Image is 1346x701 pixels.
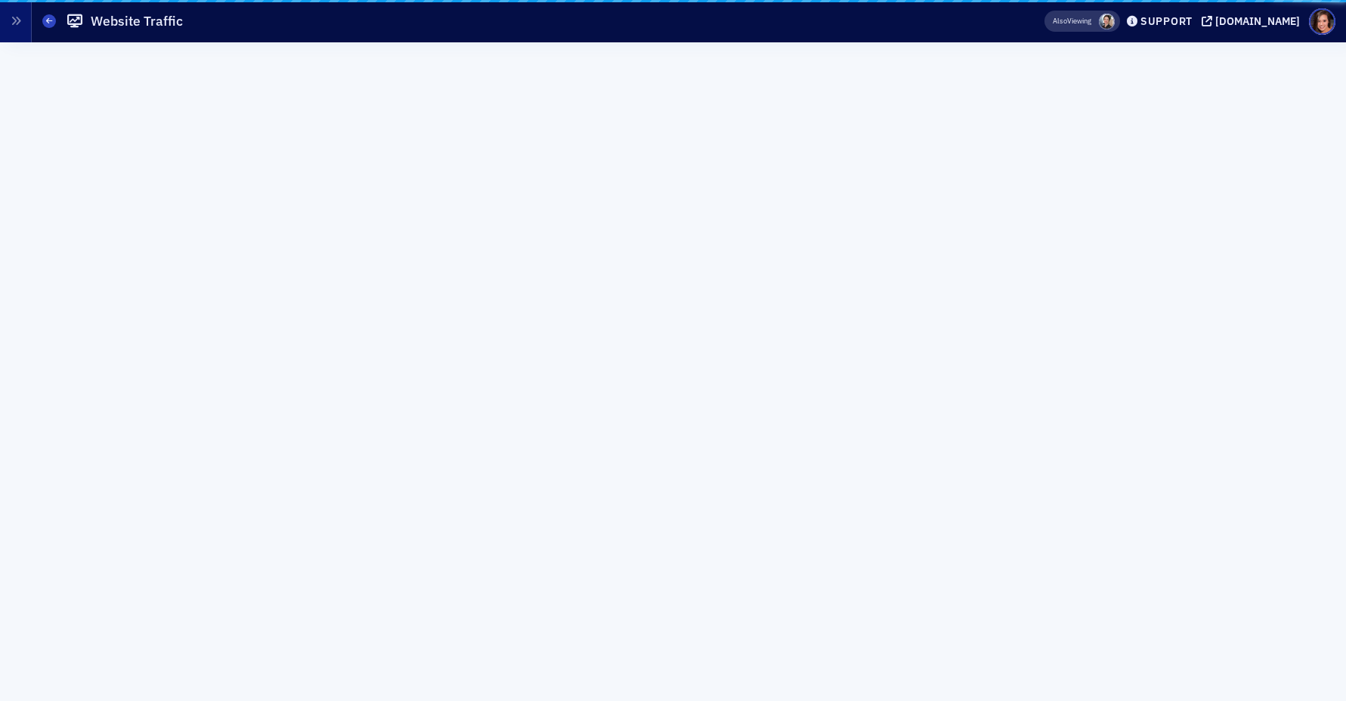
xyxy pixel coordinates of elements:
div: Also [1053,16,1067,26]
span: Profile [1309,8,1335,35]
div: Support [1140,14,1193,28]
h1: Website Traffic [91,12,183,30]
div: [DOMAIN_NAME] [1215,14,1300,28]
span: Viewing [1053,16,1091,26]
button: [DOMAIN_NAME] [1202,16,1305,26]
span: Pamela Galey-Coleman [1099,14,1115,29]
